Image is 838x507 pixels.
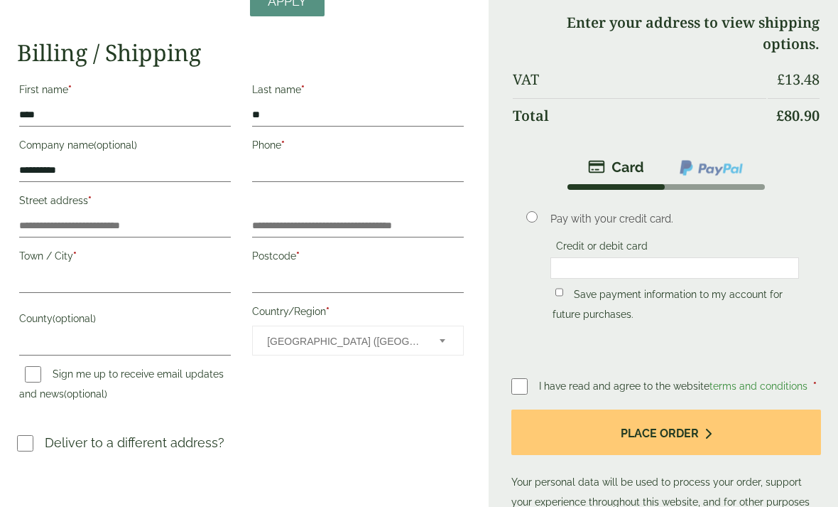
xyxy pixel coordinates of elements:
label: First name [19,80,231,105]
label: Postcode [252,247,464,271]
span: (optional) [64,389,107,400]
iframe: Secure card payment input frame [555,262,795,275]
bdi: 13.48 [777,70,820,90]
label: Sign me up to receive email updates and news [19,369,224,405]
label: Credit or debit card [550,241,653,257]
span: United Kingdom (UK) [267,327,420,357]
input: Sign me up to receive email updates and news(optional) [25,367,41,383]
span: I have read and agree to the website [539,381,810,393]
abbr: required [296,251,300,262]
a: terms and conditions [709,381,807,393]
h2: Billing / Shipping [17,40,466,67]
abbr: required [326,306,330,318]
button: Place order [511,410,821,457]
span: Country/Region [252,326,464,356]
img: stripe.png [588,159,644,176]
p: Pay with your credit card. [550,212,799,228]
abbr: required [281,140,285,151]
label: Phone [252,136,464,160]
label: Country/Region [252,302,464,326]
abbr: required [88,196,92,207]
p: Deliver to a different address? [45,434,224,453]
td: Enter your address to view shipping options. [513,6,820,62]
abbr: required [68,85,72,96]
span: (optional) [53,314,96,325]
abbr: required [73,251,77,262]
label: County [19,309,231,333]
label: Save payment information to my account for future purchases. [553,289,783,325]
th: VAT [513,63,766,97]
img: ppcp-gateway.png [678,159,744,178]
span: (optional) [94,140,137,151]
span: £ [776,107,784,126]
label: Street address [19,191,231,215]
abbr: required [301,85,305,96]
label: Company name [19,136,231,160]
th: Total [513,99,766,134]
label: Town / City [19,247,231,271]
abbr: required [813,381,817,393]
span: £ [777,70,785,90]
label: Last name [252,80,464,105]
bdi: 80.90 [776,107,820,126]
